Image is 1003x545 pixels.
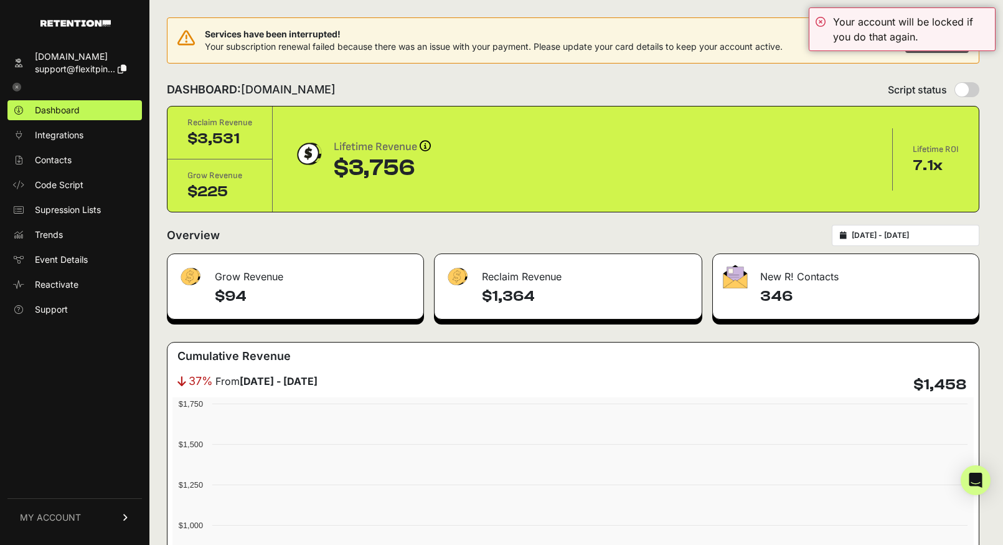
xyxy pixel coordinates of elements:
[187,129,252,149] div: $3,531
[913,143,959,156] div: Lifetime ROI
[215,287,413,306] h4: $94
[913,156,959,176] div: 7.1x
[177,265,202,289] img: fa-dollar-13500eef13a19c4ab2b9ed9ad552e47b0d9fc28b02b83b90ba0e00f96d6372e9.png
[35,179,83,191] span: Code Script
[35,104,80,116] span: Dashboard
[35,254,88,266] span: Event Details
[445,265,469,289] img: fa-dollar-13500eef13a19c4ab2b9ed9ad552e47b0d9fc28b02b83b90ba0e00f96d6372e9.png
[189,372,213,390] span: 37%
[179,521,203,530] text: $1,000
[723,265,748,288] img: fa-envelope-19ae18322b30453b285274b1b8af3d052b27d846a4fbe8435d1a52b978f639a2.png
[7,225,142,245] a: Trends
[187,169,252,182] div: Grow Revenue
[205,41,783,52] span: Your subscription renewal failed because there was an issue with your payment. Please update your...
[7,175,142,195] a: Code Script
[833,14,989,44] div: Your account will be locked if you do that again.
[35,154,72,166] span: Contacts
[241,83,336,96] span: [DOMAIN_NAME]
[961,465,991,495] div: Open Intercom Messenger
[179,480,203,490] text: $1,250
[7,250,142,270] a: Event Details
[187,182,252,202] div: $225
[35,303,68,316] span: Support
[35,50,126,63] div: [DOMAIN_NAME]
[293,138,324,169] img: dollar-coin-05c43ed7efb7bc0c12610022525b4bbbb207c7efeef5aecc26f025e68dcafac9.png
[177,348,291,365] h3: Cumulative Revenue
[334,138,431,156] div: Lifetime Revenue
[20,511,81,524] span: MY ACCOUNT
[913,375,966,395] h4: $1,458
[760,287,969,306] h4: 346
[7,100,142,120] a: Dashboard
[7,47,142,79] a: [DOMAIN_NAME] support@flexitpin...
[334,156,431,181] div: $3,756
[40,20,111,27] img: Retention.com
[187,116,252,129] div: Reclaim Revenue
[179,399,203,409] text: $1,750
[7,300,142,320] a: Support
[205,28,783,40] span: Services have been interrupted!
[7,200,142,220] a: Supression Lists
[7,275,142,295] a: Reactivate
[35,64,115,74] span: support@flexitpin...
[167,254,423,291] div: Grow Revenue
[7,498,142,536] a: MY ACCOUNT
[215,374,318,389] span: From
[482,287,692,306] h4: $1,364
[167,227,220,244] h2: Overview
[35,204,101,216] span: Supression Lists
[35,229,63,241] span: Trends
[713,254,979,291] div: New R! Contacts
[435,254,702,291] div: Reclaim Revenue
[167,81,336,98] h2: DASHBOARD:
[179,440,203,449] text: $1,500
[35,278,78,291] span: Reactivate
[888,82,947,97] span: Script status
[35,129,83,141] span: Integrations
[240,375,318,387] strong: [DATE] - [DATE]
[7,125,142,145] a: Integrations
[7,150,142,170] a: Contacts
